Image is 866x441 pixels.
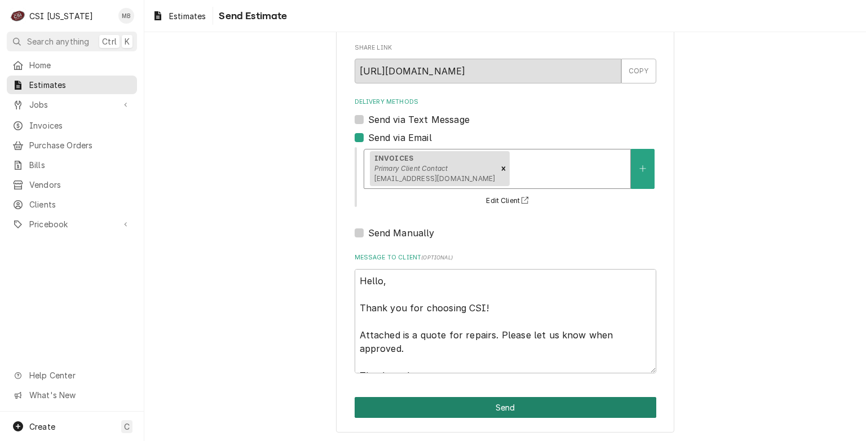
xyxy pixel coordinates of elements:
[355,16,656,373] div: Estimate Send Form
[29,99,114,111] span: Jobs
[7,136,137,155] a: Purchase Orders
[355,253,656,262] label: Message to Client
[355,43,656,83] div: Share Link
[621,59,656,83] button: COPY
[29,218,114,230] span: Pricebook
[355,98,656,240] div: Delivery Methods
[7,215,137,233] a: Go to Pricebook
[7,116,137,135] a: Invoices
[336,2,674,433] div: Estimate Send
[355,253,656,373] div: Message to Client
[7,56,137,74] a: Home
[7,156,137,174] a: Bills
[374,154,413,162] strong: INVOICES
[29,179,131,191] span: Vendors
[355,397,656,418] div: Button Group Row
[29,120,131,131] span: Invoices
[10,8,26,24] div: C
[215,8,287,24] span: Send Estimate
[7,95,137,114] a: Go to Jobs
[7,366,137,385] a: Go to Help Center
[102,36,117,47] span: Ctrl
[484,194,533,208] button: Edit Client
[124,421,130,433] span: C
[29,389,130,401] span: What's New
[7,175,137,194] a: Vendors
[374,164,448,173] em: Primary Client Contact
[29,159,131,171] span: Bills
[29,422,55,431] span: Create
[421,254,453,261] span: ( optional )
[368,226,435,240] label: Send Manually
[639,165,646,173] svg: Create New Contact
[10,8,26,24] div: CSI Kentucky's Avatar
[29,10,93,22] div: CSI [US_STATE]
[29,79,131,91] span: Estimates
[27,36,89,47] span: Search anything
[29,199,131,210] span: Clients
[355,98,656,107] label: Delivery Methods
[368,131,432,144] label: Send via Email
[355,269,656,374] textarea: Hello, Thank you for choosing CSI! Attached is a quote for repairs. Please let us know when appro...
[29,369,130,381] span: Help Center
[29,139,131,151] span: Purchase Orders
[355,43,656,52] label: Share Link
[169,10,206,22] span: Estimates
[118,8,134,24] div: Matt Brewington's Avatar
[125,36,130,47] span: K
[148,7,210,25] a: Estimates
[355,397,656,418] div: Button Group
[631,149,655,189] button: Create New Contact
[368,113,470,126] label: Send via Text Message
[118,8,134,24] div: MB
[29,59,131,71] span: Home
[7,32,137,51] button: Search anythingCtrlK
[7,386,137,404] a: Go to What's New
[7,76,137,94] a: Estimates
[355,397,656,418] button: Send
[374,174,495,183] span: [EMAIL_ADDRESS][DOMAIN_NAME]
[7,195,137,214] a: Clients
[497,151,510,186] div: Remove [object Object]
